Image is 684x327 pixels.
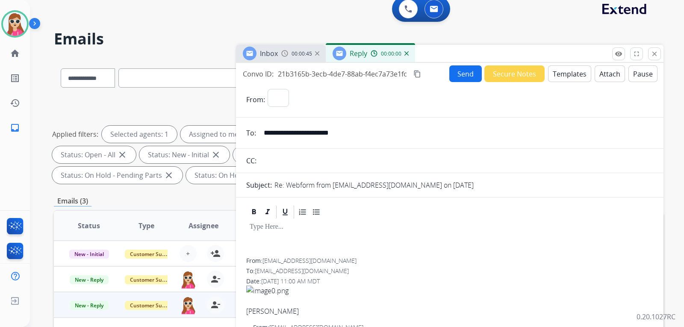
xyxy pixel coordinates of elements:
[117,150,127,160] mat-icon: close
[125,275,180,284] span: Customer Support
[246,267,653,275] div: To:
[125,250,180,259] span: Customer Support
[278,69,407,79] span: 21b3165b-3ecb-4de7-88ab-f4ec7a73e1fc
[484,65,545,82] button: Secure Notes
[628,65,657,82] button: Pause
[243,69,274,79] p: Convo ID:
[260,49,278,58] span: Inbox
[54,30,663,47] h2: Emails
[633,50,640,58] mat-icon: fullscreen
[102,126,177,143] div: Selected agents: 1
[262,256,357,265] span: [EMAIL_ADDRESS][DOMAIN_NAME]
[139,146,230,163] div: Status: New - Initial
[52,129,98,139] p: Applied filters:
[180,296,197,314] img: agent-avatar
[3,12,27,36] img: avatar
[292,50,312,57] span: 00:00:45
[180,126,247,143] div: Assigned to me
[210,274,221,284] mat-icon: person_remove
[615,50,622,58] mat-icon: remove_red_eye
[279,206,292,218] div: Underline
[274,180,474,190] p: Re: Webform from [EMAIL_ADDRESS][DOMAIN_NAME] on [DATE]
[296,206,309,218] div: Ordered List
[233,146,323,163] div: Status: New - Reply
[52,167,183,184] div: Status: On Hold - Pending Parts
[70,301,109,310] span: New - Reply
[637,312,675,322] p: 0.20.1027RC
[449,65,482,82] button: Send
[261,206,274,218] div: Italic
[52,146,136,163] div: Status: Open - All
[381,50,401,57] span: 00:00:00
[54,196,91,206] p: Emails (3)
[248,206,260,218] div: Bold
[210,248,221,259] mat-icon: person_add
[125,301,180,310] span: Customer Support
[246,277,653,286] div: Date:
[246,286,653,296] img: image0.png
[70,275,109,284] span: New - Reply
[10,98,20,108] mat-icon: history
[210,300,221,310] mat-icon: person_remove
[186,167,301,184] div: Status: On Hold - Servicers
[69,250,109,259] span: New - Initial
[246,306,653,316] div: [PERSON_NAME]
[10,123,20,133] mat-icon: inbox
[211,150,221,160] mat-icon: close
[548,65,591,82] button: Templates
[10,73,20,83] mat-icon: list_alt
[350,49,367,58] span: Reply
[261,277,320,285] span: [DATE] 11:00 AM MDT
[10,48,20,59] mat-icon: home
[595,65,625,82] button: Attach
[189,221,218,231] span: Assignee
[310,206,323,218] div: Bullet List
[180,271,197,289] img: agent-avatar
[246,128,256,138] p: To:
[246,180,272,190] p: Subject:
[180,245,197,262] button: +
[413,70,421,78] mat-icon: content_copy
[246,256,653,265] div: From:
[186,248,190,259] span: +
[651,50,658,58] mat-icon: close
[246,156,256,166] p: CC:
[164,170,174,180] mat-icon: close
[78,221,100,231] span: Status
[255,267,349,275] span: [EMAIL_ADDRESS][DOMAIN_NAME]
[139,221,154,231] span: Type
[246,94,265,105] p: From:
